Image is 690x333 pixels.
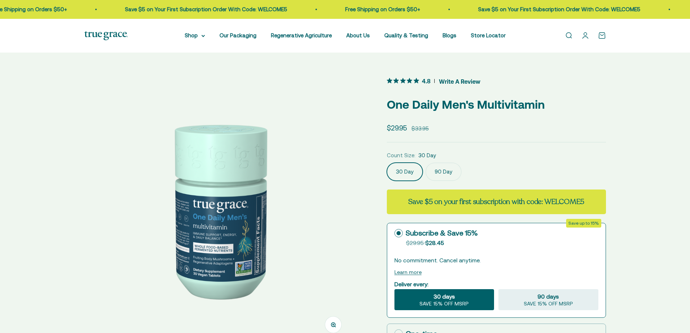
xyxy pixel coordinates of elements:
[418,151,436,160] span: 30 Day
[271,32,332,38] a: Regenerative Agriculture
[443,32,456,38] a: Blogs
[219,32,256,38] a: Our Packaging
[408,197,584,207] strong: Save $5 on your first subscription with code: WELCOME5
[439,76,480,87] span: Write A Review
[124,5,287,14] p: Save $5 on Your First Subscription Order With Code: WELCOME5
[411,124,429,133] compare-at-price: $33.95
[422,77,431,84] span: 4.8
[384,32,428,38] a: Quality & Testing
[344,6,419,12] a: Free Shipping on Orders $50+
[185,31,205,40] summary: Shop
[387,151,415,160] legend: Count Size:
[471,32,506,38] a: Store Locator
[387,76,480,87] button: 4.8 out 5 stars rating in total 4 reviews. Jump to reviews.
[477,5,640,14] p: Save $5 on Your First Subscription Order With Code: WELCOME5
[346,32,370,38] a: About Us
[387,122,407,133] sale-price: $29.95
[387,95,606,114] p: One Daily Men's Multivitamin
